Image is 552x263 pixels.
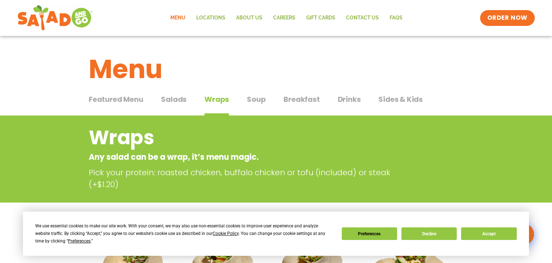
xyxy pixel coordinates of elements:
div: We use essential cookies to make our site work. With your consent, we may also use non-essential ... [35,222,333,245]
img: new-SAG-logo-768×292 [17,4,93,32]
span: Preferences [68,239,91,244]
p: Pick your protein: roasted chicken, buffalo chicken or tofu (included) or steak (+$1.20) [89,167,409,190]
span: Soup [247,94,266,105]
div: Tabbed content [89,91,463,116]
a: Locations [191,10,231,26]
a: Menu [165,10,191,26]
span: Sides & Kids [378,94,423,105]
span: Featured Menu [89,94,143,105]
a: Contact Us [341,10,384,26]
span: ORDER NOW [487,14,528,22]
nav: Menu [165,10,408,26]
span: Drinks [338,94,361,105]
span: Breakfast [284,94,319,105]
button: Decline [401,227,457,240]
span: Wraps [204,94,229,105]
a: Careers [268,10,301,26]
span: Cookie Policy [213,231,239,236]
a: ORDER NOW [480,10,535,26]
a: GIFT CARDS [301,10,341,26]
a: About Us [231,10,268,26]
button: Accept [461,227,516,240]
button: Preferences [342,227,397,240]
div: Cookie Consent Prompt [23,212,529,256]
a: FAQs [384,10,408,26]
p: Any salad can be a wrap, it’s menu magic. [89,151,405,163]
h2: Wraps [89,123,405,152]
span: Salads [161,94,187,105]
h1: Menu [89,50,463,89]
